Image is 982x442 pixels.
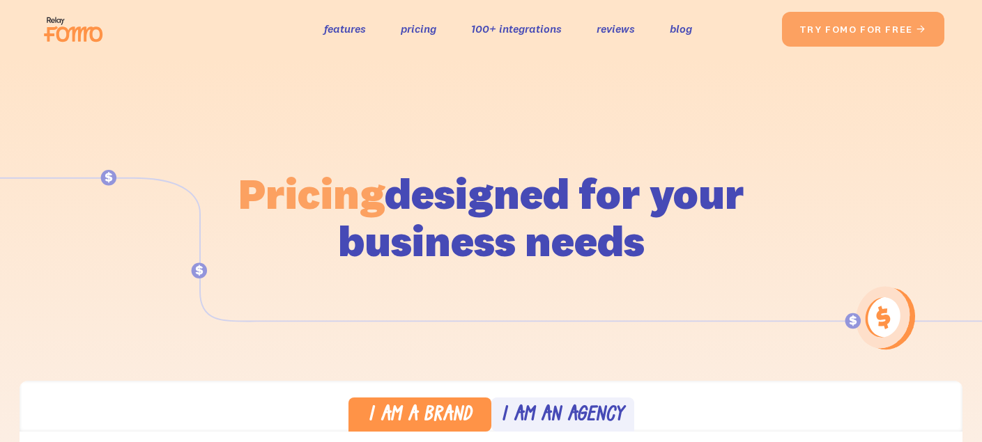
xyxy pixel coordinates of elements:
[368,406,472,426] div: I am a brand
[916,23,927,35] span: 
[501,406,624,426] div: I am an agency
[597,19,635,39] a: reviews
[324,19,366,39] a: features
[782,12,944,47] a: try fomo for free
[238,166,385,220] span: Pricing
[670,19,692,39] a: blog
[471,19,562,39] a: 100+ integrations
[238,170,745,265] h1: designed for your business needs
[401,19,436,39] a: pricing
